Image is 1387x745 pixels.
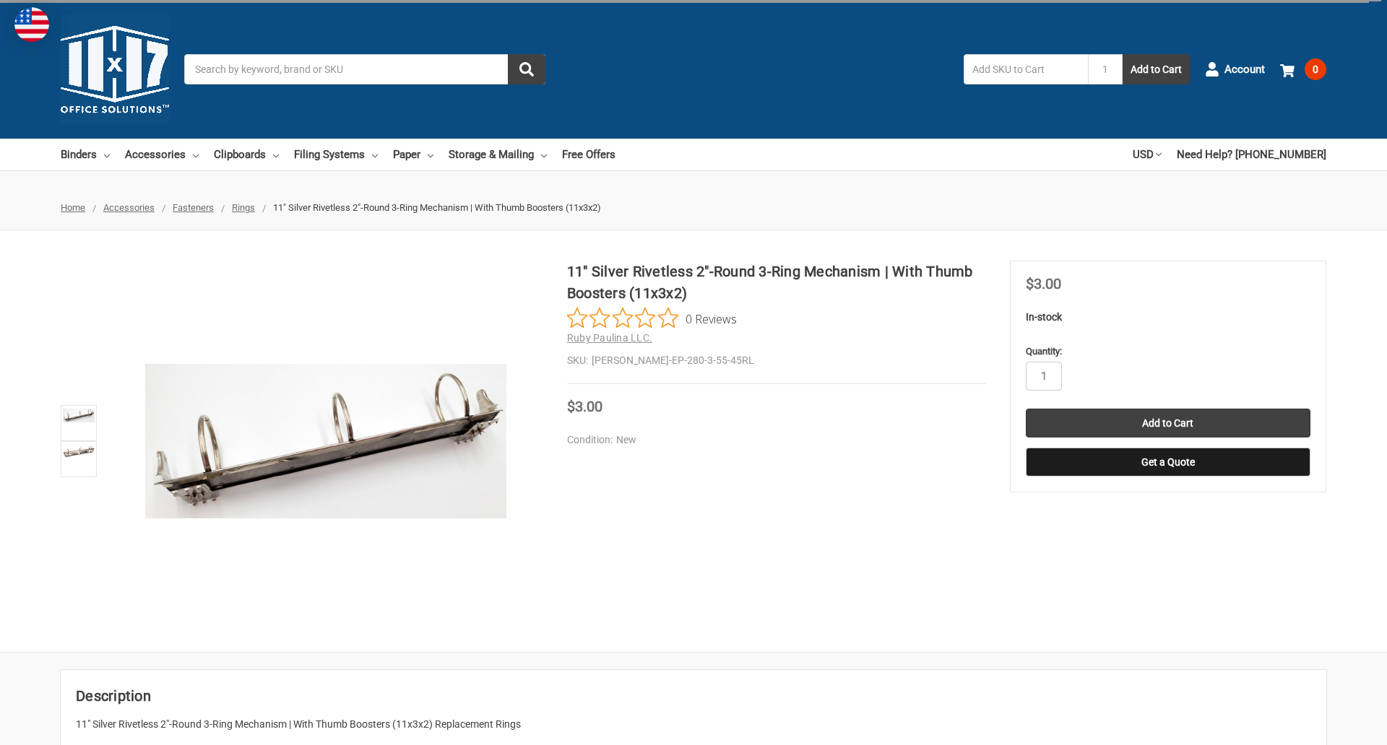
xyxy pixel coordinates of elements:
a: Free Offers [562,139,615,170]
img: 11" Silver Rivetless 2"-Round 3-Ring Mechanism | With Thumb Boosters (11x3x2) [145,364,506,519]
div: 11" Silver Rivetless 2"-Round 3-Ring Mechanism | With Thumb Boosters (11x3x2) Replacement Rings [76,717,1311,732]
a: Fasteners [173,202,214,213]
a: Rings [232,202,255,213]
a: Account [1205,51,1265,88]
a: Accessories [125,139,199,170]
img: 11" Silver Rivetless 2"-Round 3-Ring Mechanism | With Thumb Boosters (11x3x2) [63,445,95,458]
a: Accessories [103,202,155,213]
button: Add to Cart [1123,54,1190,84]
span: 0 Reviews [686,308,737,329]
dd: New [567,432,980,448]
img: duty and tax information for United States [14,7,49,42]
span: 0 [1305,58,1326,80]
a: Binders [61,139,110,170]
a: Need Help? [PHONE_NUMBER] [1177,139,1326,170]
span: $3.00 [567,398,602,415]
a: Storage & Mailing [449,139,547,170]
iframe: Google Customer Reviews [1268,706,1387,745]
a: USD [1133,139,1162,170]
dd: [PERSON_NAME]-EP-280-3-55-45RL [567,353,986,368]
span: $3.00 [1026,275,1061,292]
a: Paper [393,139,433,170]
button: Rated 0 out of 5 stars from 0 reviews. Jump to reviews. [567,308,737,329]
label: Quantity: [1026,344,1310,359]
h2: Description [76,685,1311,707]
button: Get a Quote [1026,448,1310,476]
span: 11" Silver Rivetless 2"-Round 3-Ring Mechanism | With Thumb Boosters (11x3x2) [273,202,601,213]
img: 11" Silver Rivetless 2"-Round 3-Ring Mechanism | With Thumb Boosters (11x3x2) [63,409,95,422]
dt: Condition: [567,432,613,448]
span: Account [1224,61,1265,78]
img: 11x17.com [61,15,169,123]
dt: SKU: [567,353,588,368]
a: Ruby Paulina LLC. [567,332,652,344]
a: Home [61,202,85,213]
input: Search by keyword, brand or SKU [184,54,545,84]
h1: 11" Silver Rivetless 2"-Round 3-Ring Mechanism | With Thumb Boosters (11x3x2) [567,261,986,304]
input: Add SKU to Cart [964,54,1088,84]
a: 0 [1280,51,1326,88]
p: In-stock [1026,310,1310,325]
input: Add to Cart [1026,409,1310,437]
a: Filing Systems [294,139,378,170]
a: Clipboards [214,139,279,170]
